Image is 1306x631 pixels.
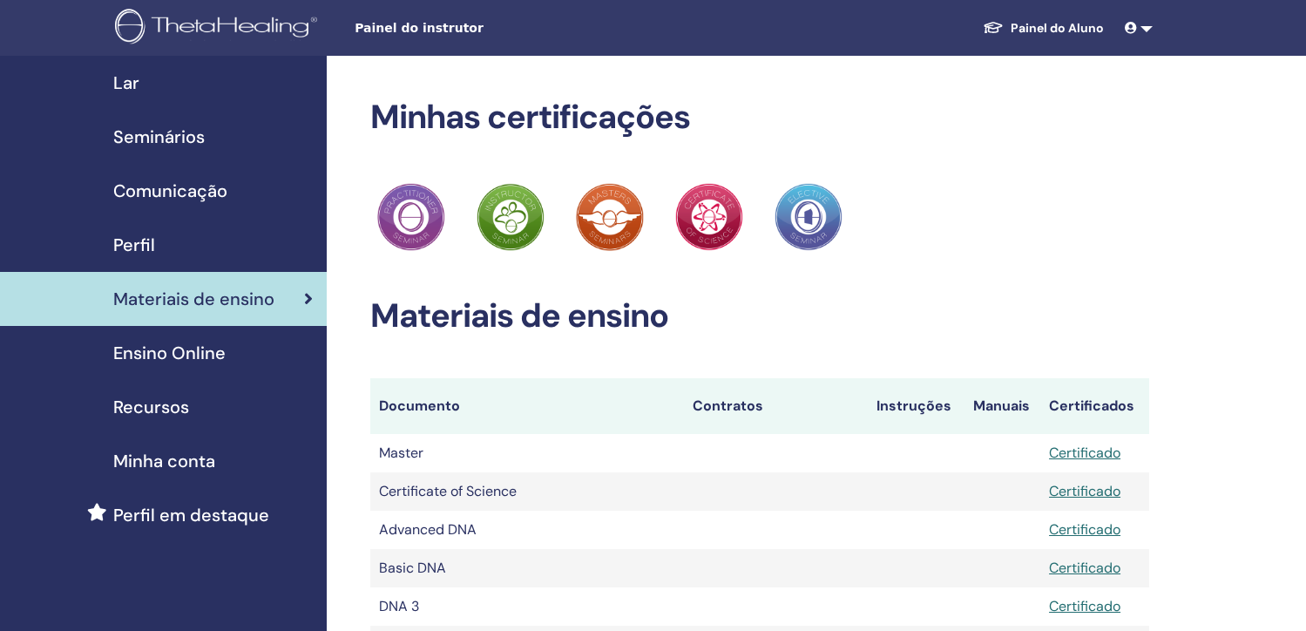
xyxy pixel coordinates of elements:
a: Certificado [1049,597,1120,615]
span: Perfil [113,232,155,258]
th: Instruções [868,378,964,434]
span: Painel do instrutor [355,19,616,37]
a: Certificado [1049,444,1120,462]
h2: Minhas certificações [370,98,1149,138]
td: Basic DNA [370,549,684,587]
span: Recursos [113,394,189,420]
img: logo.png [115,9,323,48]
img: Practitioner [477,183,545,251]
a: Certificado [1049,482,1120,500]
th: Contratos [684,378,869,434]
span: Lar [113,70,139,96]
th: Manuais [964,378,1040,434]
th: Documento [370,378,684,434]
span: Minha conta [113,448,215,474]
td: Advanced DNA [370,511,684,549]
td: DNA 3 [370,587,684,626]
img: Practitioner [775,183,842,251]
span: Perfil em destaque [113,502,269,528]
img: graduation-cap-white.svg [983,20,1004,35]
th: Certificados [1040,378,1149,434]
img: Practitioner [576,183,644,251]
img: Practitioner [675,183,743,251]
h2: Materiais de ensino [370,296,1149,336]
span: Ensino Online [113,340,226,366]
span: Seminários [113,124,205,150]
td: Master [370,434,684,472]
span: Materiais de ensino [113,286,274,312]
a: Certificado [1049,559,1120,577]
td: Certificate of Science [370,472,684,511]
span: Comunicação [113,178,227,204]
a: Certificado [1049,520,1120,539]
img: Practitioner [377,183,445,251]
a: Painel do Aluno [969,12,1118,44]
